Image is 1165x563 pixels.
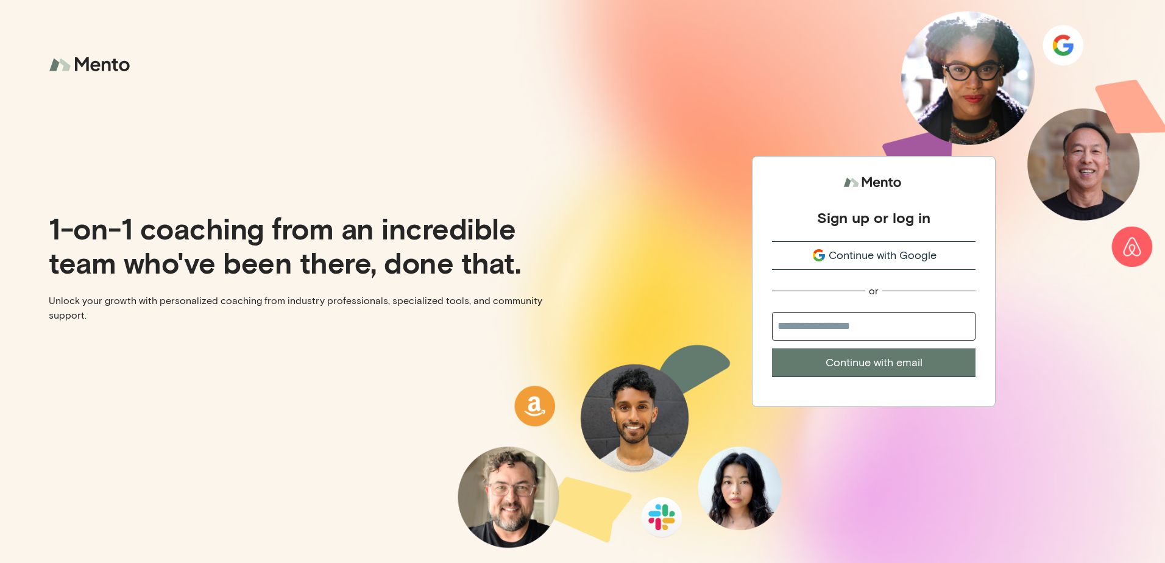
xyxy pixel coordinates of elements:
[843,171,904,194] img: logo.svg
[772,349,976,377] button: Continue with email
[829,247,937,264] span: Continue with Google
[869,285,879,297] div: or
[49,49,134,81] img: logo
[817,208,930,227] div: Sign up or log in
[772,241,976,270] button: Continue with Google
[49,294,573,323] p: Unlock your growth with personalized coaching from industry professionals, specialized tools, and...
[49,211,573,279] p: 1-on-1 coaching from an incredible team who've been there, done that.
